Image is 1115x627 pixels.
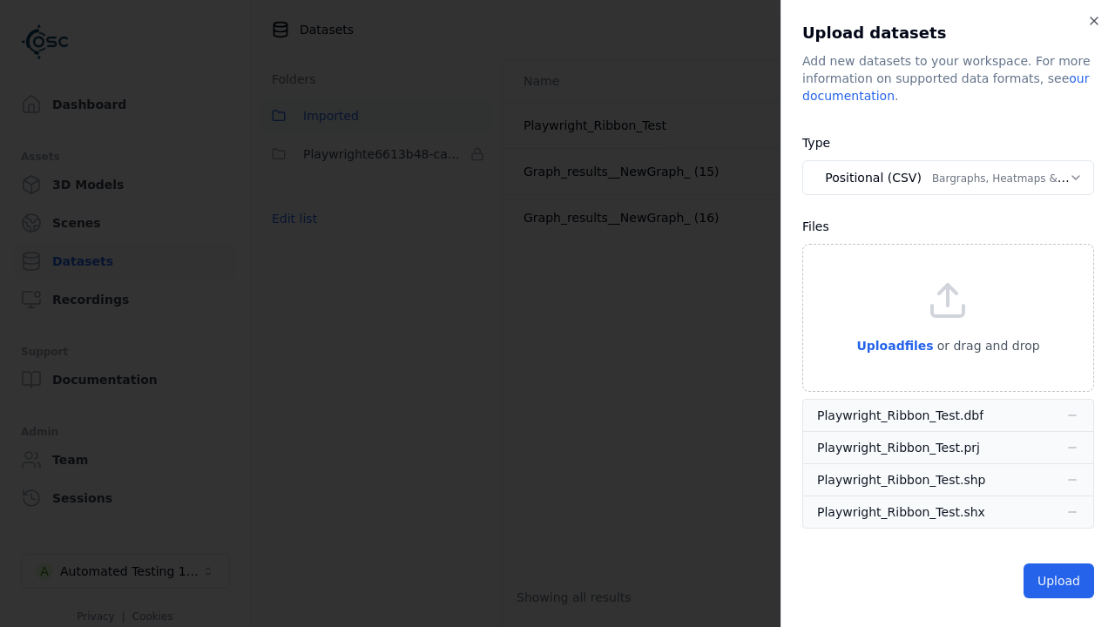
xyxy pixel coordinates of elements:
[802,219,829,233] label: Files
[934,335,1040,356] p: or drag and drop
[817,407,983,424] div: Playwright_Ribbon_Test.dbf
[802,52,1094,104] div: Add new datasets to your workspace. For more information on supported data formats, see .
[817,503,985,521] div: Playwright_Ribbon_Test.shx
[856,339,933,353] span: Upload files
[817,439,980,456] div: Playwright_Ribbon_Test.prj
[802,21,1094,45] h2: Upload datasets
[1024,563,1094,598] button: Upload
[802,136,830,150] label: Type
[817,471,985,489] div: Playwright_Ribbon_Test.shp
